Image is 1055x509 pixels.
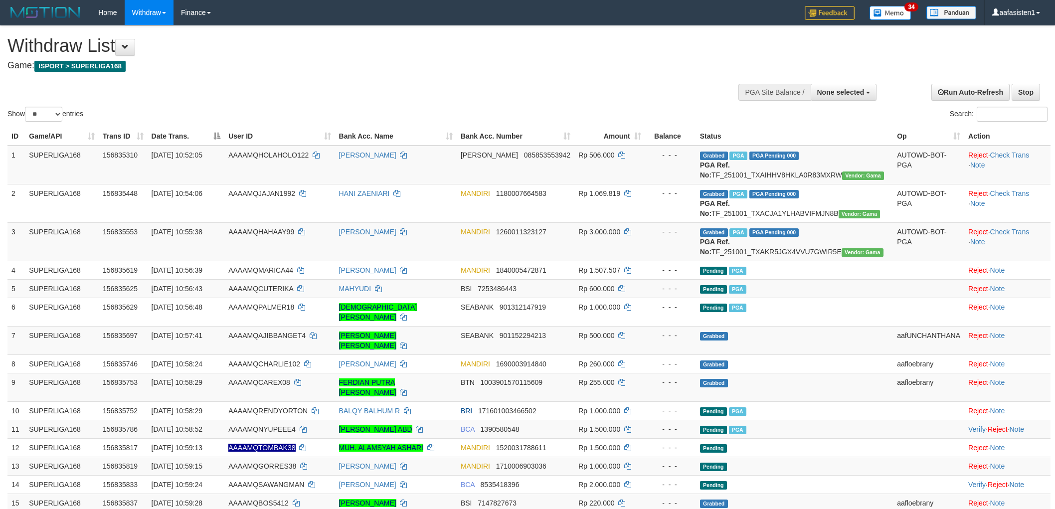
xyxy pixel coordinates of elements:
[904,2,918,11] span: 34
[339,228,396,236] a: [PERSON_NAME]
[893,146,964,184] td: AUTOWD-BOT-PGA
[103,499,138,507] span: 156835837
[578,425,620,433] span: Rp 1.500.000
[700,379,728,387] span: Grabbed
[990,462,1005,470] a: Note
[339,189,390,197] a: HANI ZAENIARI
[25,438,99,457] td: SUPERLIGA168
[738,84,810,101] div: PGA Site Balance /
[228,425,296,433] span: AAAAMQNYUPEEE4
[649,227,692,237] div: - - -
[500,332,546,339] span: Copy 901152294213 to clipboard
[968,228,988,236] a: Reject
[990,407,1005,415] a: Note
[339,407,400,415] a: BALQY BALHUM R
[7,146,25,184] td: 1
[103,285,138,293] span: 156835625
[228,462,296,470] span: AAAAMQGORRES38
[893,373,964,401] td: aafloebrany
[964,457,1051,475] td: ·
[578,444,620,452] span: Rp 1.500.000
[461,151,518,159] span: [PERSON_NAME]
[152,266,202,274] span: [DATE] 10:56:39
[461,332,494,339] span: SEABANK
[970,161,985,169] a: Note
[461,228,490,236] span: MANDIRI
[25,354,99,373] td: SUPERLIGA168
[25,279,99,298] td: SUPERLIGA168
[968,481,986,489] a: Verify
[461,360,490,368] span: MANDIRI
[228,481,304,489] span: AAAAMQSAWANGMAN
[524,151,570,159] span: Copy 085853553942 to clipboard
[7,298,25,326] td: 6
[970,238,985,246] a: Note
[700,304,727,312] span: Pending
[461,285,472,293] span: BSI
[990,285,1005,293] a: Note
[729,267,746,275] span: Marked by aafsoycanthlai
[977,107,1048,122] input: Search:
[729,152,747,160] span: Marked by aafheankoy
[25,261,99,279] td: SUPERLIGA168
[817,88,865,96] span: None selected
[926,6,976,19] img: panduan.png
[152,378,202,386] span: [DATE] 10:58:29
[990,332,1005,339] a: Note
[649,377,692,387] div: - - -
[729,190,747,198] span: Marked by aafsoycanthlai
[34,61,126,72] span: ISPORT > SUPERLIGA168
[968,189,988,197] a: Reject
[649,265,692,275] div: - - -
[893,326,964,354] td: aafUNCHANTHANA
[990,266,1005,274] a: Note
[649,461,692,471] div: - - -
[700,481,727,490] span: Pending
[990,499,1005,507] a: Note
[964,401,1051,420] td: ·
[7,457,25,475] td: 13
[461,462,490,470] span: MANDIRI
[25,146,99,184] td: SUPERLIGA168
[578,332,614,339] span: Rp 500.000
[968,444,988,452] a: Reject
[152,189,202,197] span: [DATE] 10:54:06
[574,127,645,146] th: Amount: activate to sort column ascending
[25,420,99,438] td: SUPERLIGA168
[335,127,457,146] th: Bank Acc. Name: activate to sort column ascending
[228,499,289,507] span: AAAAMQBOS5412
[25,222,99,261] td: SUPERLIGA168
[700,238,730,256] b: PGA Ref. No:
[7,373,25,401] td: 9
[578,462,620,470] span: Rp 1.000.000
[729,426,746,434] span: Marked by aafsoycanthlai
[461,444,490,452] span: MANDIRI
[461,189,490,197] span: MANDIRI
[700,444,727,453] span: Pending
[696,127,893,146] th: Status
[103,462,138,470] span: 156835819
[578,378,614,386] span: Rp 255.000
[228,360,300,368] span: AAAAMQCHARLIE102
[964,146,1051,184] td: · ·
[696,184,893,222] td: TF_251001_TXACJA1YLHABVIFMJN8B
[478,499,517,507] span: Copy 7147827673 to clipboard
[968,303,988,311] a: Reject
[700,463,727,471] span: Pending
[496,228,546,236] span: Copy 1260011323127 to clipboard
[228,266,293,274] span: AAAAMQMARICA44
[931,84,1010,101] a: Run Auto-Refresh
[645,127,696,146] th: Balance
[990,151,1030,159] a: Check Trans
[696,222,893,261] td: TF_251001_TXAKR5JGX4VVU7GWIR5E
[228,303,294,311] span: AAAAMQPALMER18
[990,303,1005,311] a: Note
[964,298,1051,326] td: ·
[649,359,692,369] div: - - -
[7,438,25,457] td: 12
[700,228,728,237] span: Grabbed
[893,354,964,373] td: aafloebrany
[700,500,728,508] span: Grabbed
[649,150,692,160] div: - - -
[893,222,964,261] td: AUTOWD-BOT-PGA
